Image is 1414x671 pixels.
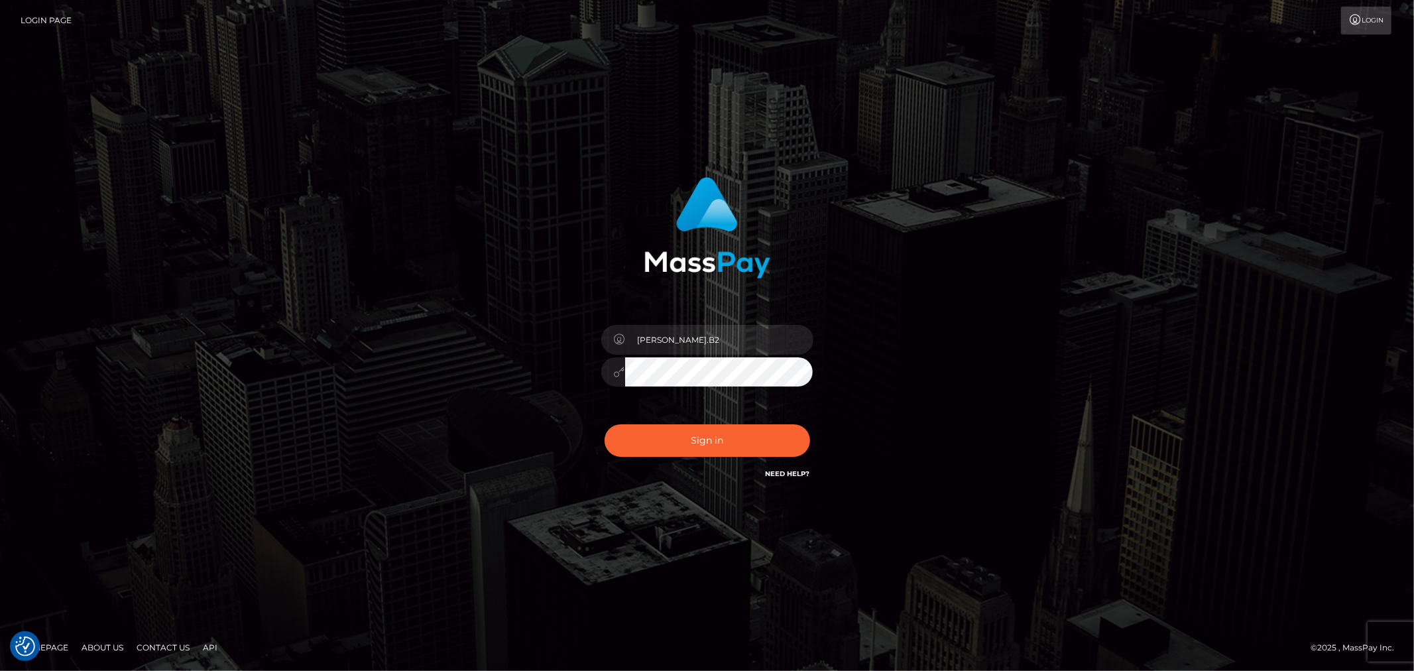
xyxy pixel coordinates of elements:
button: Consent Preferences [15,637,35,656]
a: Login Page [21,7,72,34]
div: © 2025 , MassPay Inc. [1311,640,1404,655]
a: Homepage [15,637,74,658]
a: About Us [76,637,129,658]
a: Login [1341,7,1391,34]
a: Contact Us [131,637,195,658]
img: MassPay Login [644,177,770,278]
a: API [198,637,223,658]
button: Sign in [605,424,810,457]
a: Need Help? [766,469,810,478]
img: Revisit consent button [15,637,35,656]
input: Username... [625,325,813,355]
